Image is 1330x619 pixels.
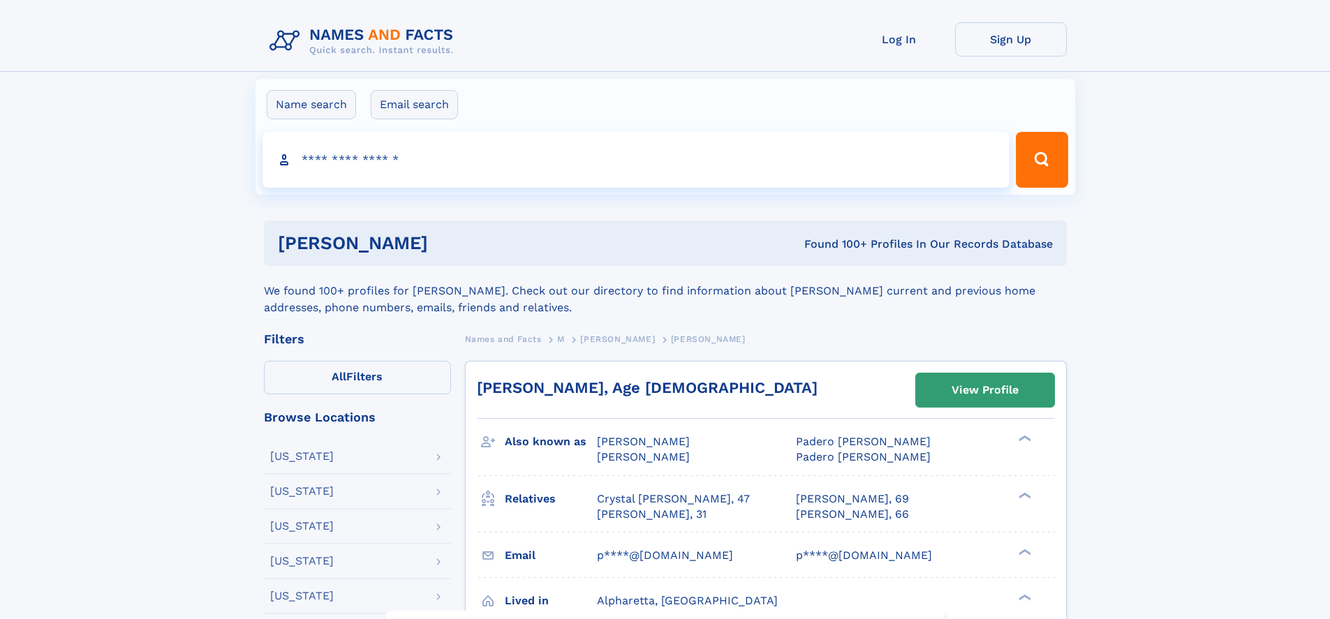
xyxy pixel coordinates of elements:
[597,507,707,522] a: [PERSON_NAME], 31
[465,330,542,348] a: Names and Facts
[597,491,750,507] a: Crystal [PERSON_NAME], 47
[505,487,597,511] h3: Relatives
[278,234,616,252] h1: [PERSON_NAME]
[505,544,597,567] h3: Email
[796,450,931,463] span: Padero [PERSON_NAME]
[796,491,909,507] a: [PERSON_NAME], 69
[580,330,655,348] a: [PERSON_NAME]
[264,22,465,60] img: Logo Names and Facts
[557,330,565,348] a: M
[557,334,565,344] span: M
[1016,132,1067,188] button: Search Button
[580,334,655,344] span: [PERSON_NAME]
[264,411,451,424] div: Browse Locations
[1015,592,1032,602] div: ❯
[270,486,334,497] div: [US_STATE]
[264,361,451,394] label: Filters
[477,379,818,396] a: [PERSON_NAME], Age [DEMOGRAPHIC_DATA]
[1015,491,1032,500] div: ❯
[267,90,356,119] label: Name search
[264,333,451,345] div: Filters
[597,450,690,463] span: [PERSON_NAME]
[1015,434,1032,443] div: ❯
[843,22,955,57] a: Log In
[597,435,690,448] span: [PERSON_NAME]
[796,435,931,448] span: Padero [PERSON_NAME]
[916,373,1054,407] a: View Profile
[264,266,1067,316] div: We found 100+ profiles for [PERSON_NAME]. Check out our directory to find information about [PERS...
[270,521,334,532] div: [US_STATE]
[270,555,334,567] div: [US_STATE]
[270,451,334,462] div: [US_STATE]
[955,22,1067,57] a: Sign Up
[505,430,597,454] h3: Also known as
[505,589,597,613] h3: Lived in
[796,507,909,522] a: [PERSON_NAME], 66
[1015,547,1032,556] div: ❯
[263,132,1010,188] input: search input
[671,334,746,344] span: [PERSON_NAME]
[332,370,346,383] span: All
[616,237,1053,252] div: Found 100+ Profiles In Our Records Database
[270,590,334,602] div: [US_STATE]
[597,594,778,607] span: Alpharetta, [GEOGRAPHIC_DATA]
[371,90,458,119] label: Email search
[952,374,1019,406] div: View Profile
